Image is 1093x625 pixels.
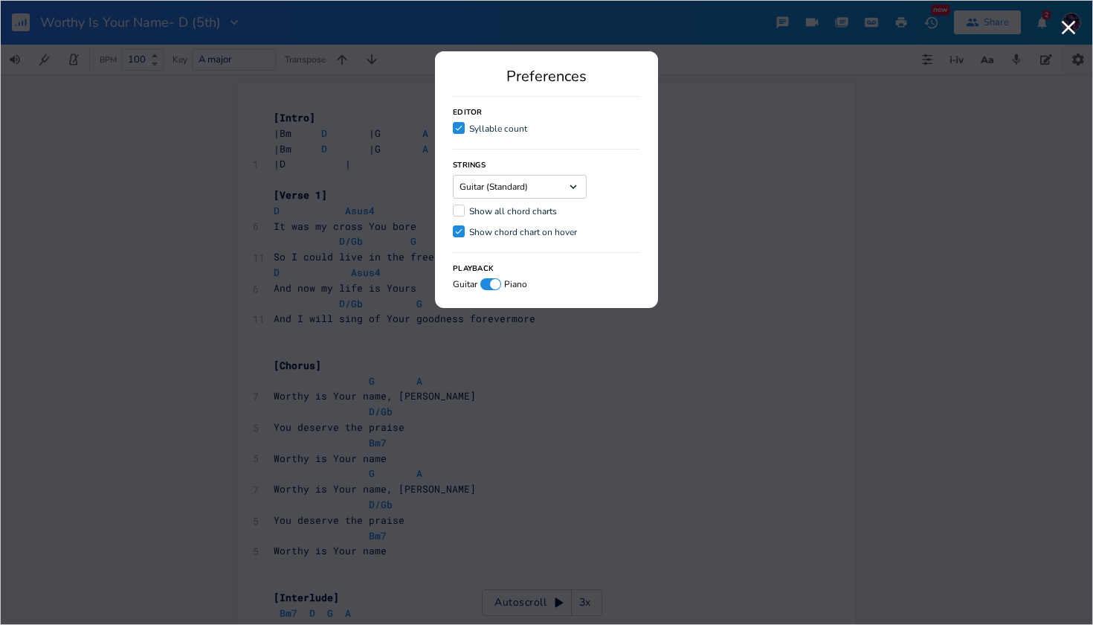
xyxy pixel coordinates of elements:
[469,228,577,237] div: Show chord chart on hover
[453,280,477,289] span: Guitar
[469,124,527,133] div: Syllable count
[460,182,528,191] span: Guitar (Standard)
[504,280,527,289] span: Piano
[453,265,494,272] h3: Playback
[453,161,486,169] h3: Strings
[453,109,483,116] h3: Editor
[469,207,557,216] div: Show all chord charts
[453,69,640,84] div: Preferences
